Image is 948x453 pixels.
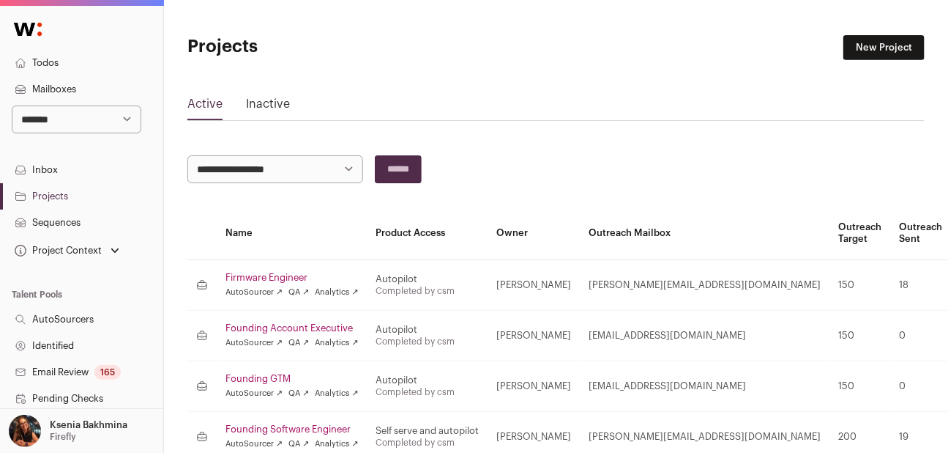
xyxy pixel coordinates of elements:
[217,207,367,260] th: Name
[315,388,358,399] a: Analytics ↗
[488,361,581,411] td: [PERSON_NAME]
[225,323,359,334] a: Founding Account Executive
[50,431,76,443] p: Firefly
[830,207,891,260] th: Outreach Target
[315,287,358,298] a: Analytics ↗
[830,310,891,361] td: 150
[581,310,830,361] td: [EMAIL_ADDRESS][DOMAIN_NAME]
[288,337,309,349] a: QA ↗
[6,415,130,447] button: Open dropdown
[288,388,309,399] a: QA ↗
[288,438,309,450] a: QA ↗
[376,425,479,437] div: Self serve and autopilot
[581,259,830,310] td: [PERSON_NAME][EMAIL_ADDRESS][DOMAIN_NAME]
[376,337,455,346] a: Completed by csm
[225,424,359,435] a: Founding Software Engineer
[581,207,830,260] th: Outreach Mailbox
[488,259,581,310] td: [PERSON_NAME]
[315,438,358,450] a: Analytics ↗
[12,240,122,261] button: Open dropdown
[9,415,41,447] img: 13968079-medium_jpg
[376,273,479,285] div: Autopilot
[225,388,283,399] a: AutoSourcer ↗
[288,287,309,298] a: QA ↗
[187,95,223,119] a: Active
[12,245,102,257] div: Project Context
[94,365,121,380] div: 165
[830,361,891,411] td: 150
[225,337,283,349] a: AutoSourcer ↗
[376,438,455,447] a: Completed by csm
[581,361,830,411] td: [EMAIL_ADDRESS][DOMAIN_NAME]
[376,388,455,397] a: Completed by csm
[376,287,455,295] a: Completed by csm
[225,373,359,385] a: Founding GTM
[225,287,283,298] a: AutoSourcer ↗
[830,259,891,310] td: 150
[225,272,359,284] a: Firmware Engineer
[488,310,581,361] td: [PERSON_NAME]
[6,15,50,44] img: Wellfound
[50,419,127,431] p: Ksenia Bakhmina
[187,35,433,59] h1: Projects
[225,438,283,450] a: AutoSourcer ↗
[843,35,925,60] a: New Project
[246,95,290,119] a: Inactive
[488,207,581,260] th: Owner
[376,324,479,336] div: Autopilot
[315,337,358,349] a: Analytics ↗
[376,375,479,386] div: Autopilot
[367,207,488,260] th: Product Access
